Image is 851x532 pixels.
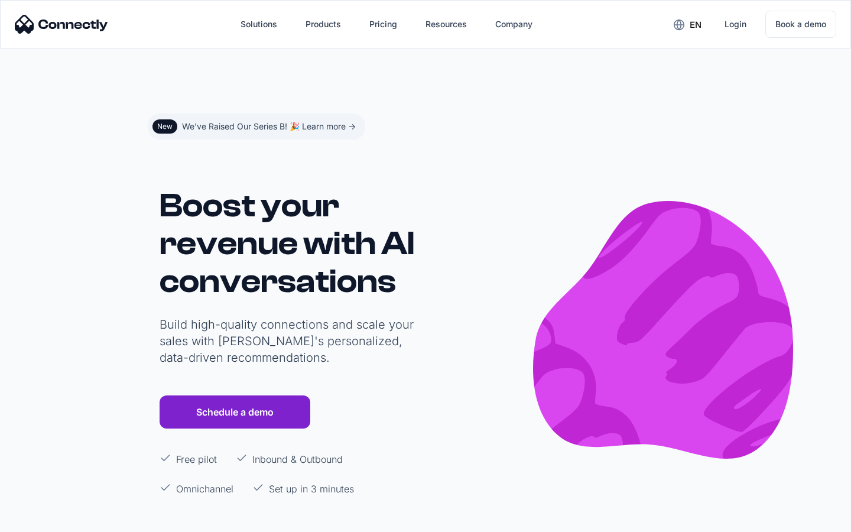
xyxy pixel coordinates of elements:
[715,10,756,38] a: Login
[725,16,746,33] div: Login
[176,452,217,466] p: Free pilot
[252,452,343,466] p: Inbound & Outbound
[369,16,397,33] div: Pricing
[12,510,71,528] aside: Language selected: English
[24,511,71,528] ul: Language list
[495,16,532,33] div: Company
[425,16,467,33] div: Resources
[160,316,420,366] p: Build high-quality connections and scale your sales with [PERSON_NAME]'s personalized, data-drive...
[269,482,354,496] p: Set up in 3 minutes
[15,15,108,34] img: Connectly Logo
[148,113,365,140] a: NewWe've Raised Our Series B! 🎉 Learn more ->
[306,16,341,33] div: Products
[360,10,407,38] a: Pricing
[176,482,233,496] p: Omnichannel
[690,17,701,33] div: en
[765,11,836,38] a: Book a demo
[182,118,356,135] div: We've Raised Our Series B! 🎉 Learn more ->
[157,122,173,131] div: New
[160,395,310,429] a: Schedule a demo
[160,187,420,300] h1: Boost your revenue with AI conversations
[241,16,277,33] div: Solutions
